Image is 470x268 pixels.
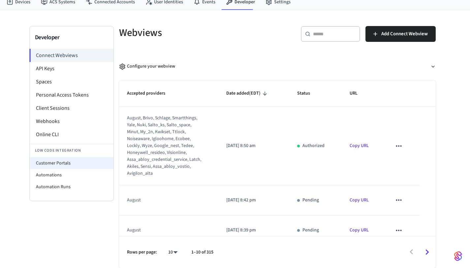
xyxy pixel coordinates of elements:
[127,88,174,99] span: Accepted providers
[226,227,281,234] p: [DATE] 8:39 pm
[165,248,181,257] div: 10
[30,102,113,115] li: Client Sessions
[365,26,436,42] button: Add Connect Webview
[30,181,113,193] li: Automation Runs
[30,115,113,128] li: Webhooks
[119,58,436,75] button: Configure your webview
[30,62,113,75] li: API Keys
[35,33,108,42] h3: Developer
[226,88,269,99] span: Date added(EDT)
[350,227,369,233] a: Copy URL
[119,63,175,70] div: Configure your webview
[419,244,435,260] button: Go to next page
[350,142,369,149] a: Copy URL
[454,251,462,261] img: SeamLogoGradient.69752ec5.svg
[226,197,281,204] p: [DATE] 8:42 pm
[30,169,113,181] li: Automations
[127,249,157,256] p: Rows per page:
[127,227,203,234] div: august
[302,142,325,149] p: Authorized
[350,197,369,203] a: Copy URL
[127,197,203,204] div: august
[119,26,273,40] h5: Webviews
[30,144,113,157] li: Low Code Integration
[381,30,428,38] span: Add Connect Webview
[127,115,203,177] div: august, brivo, schlage, smartthings, yale, nuki, salto_ks, salto_space, minut, my_2n, kwikset, tt...
[30,128,113,141] li: Online CLI
[302,197,319,204] p: Pending
[29,49,113,62] li: Connect Webviews
[191,249,213,256] p: 1–10 of 315
[302,227,319,234] p: Pending
[30,75,113,88] li: Spaces
[226,142,281,149] p: [DATE] 8:50 am
[30,88,113,102] li: Personal Access Tokens
[350,88,366,99] span: URL
[30,157,113,169] li: Customer Portals
[297,88,319,99] span: Status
